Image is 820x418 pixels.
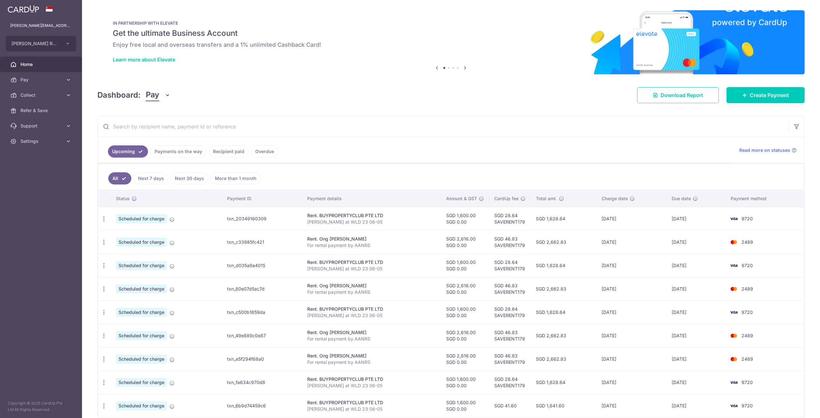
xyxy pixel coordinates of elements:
div: Rent. BUYPROPERTYCLUB PTE LTD [307,306,436,312]
th: Payment method [726,190,804,207]
span: Home [20,61,63,68]
h6: Enjoy free local and overseas transfers and a 1% unlimited Cashback Card! [113,41,789,49]
span: Scheduled for charge [116,261,167,270]
span: Create Payment [750,91,789,99]
th: Payment details [302,190,441,207]
td: [DATE] [667,300,726,324]
span: Amount & GST [446,195,477,202]
td: txn_49e889c0e87 [222,324,302,347]
td: SGD 46.83 SAVERENT179 [489,230,531,254]
th: Payment ID [222,190,302,207]
span: Download Report [660,91,703,99]
p: For rental payment by AANRS [307,336,436,342]
p: For rental payment by AANRS [307,242,436,249]
span: Status [116,195,130,202]
td: SGD 2,662.83 [531,347,596,371]
span: Settings [20,138,63,144]
img: Renovation banner [97,10,805,74]
span: 2489 [742,356,753,362]
td: [DATE] [596,300,667,324]
span: Scheduled for charge [116,331,167,340]
td: [DATE] [596,207,667,230]
img: Bank Card [727,332,740,340]
span: Scheduled for charge [116,214,167,223]
span: 2489 [742,333,753,338]
td: SGD 1,600.00 SGD 0.00 [441,300,489,324]
td: SGD 28.64 SAVERENT179 [489,300,531,324]
a: Learn more about Elevate [113,56,175,63]
span: Charge date [602,195,628,202]
span: Collect [20,92,63,98]
td: [DATE] [596,254,667,277]
div: Rent. BUYPROPERTYCLUB PTE LTD [307,259,436,266]
span: [PERSON_NAME] REFRIGERATION SERVICES PRIVATE LIMITED [12,40,59,47]
td: [DATE] [596,347,667,371]
td: [DATE] [667,277,726,300]
span: Scheduled for charge [116,238,167,247]
p: [PERSON_NAME] at WLD 23 06-05 [307,406,436,412]
td: SGD 41.60 [489,394,531,417]
span: Scheduled for charge [116,378,167,387]
td: txn_80e07d5ac7d [222,277,302,300]
img: Bank Card [727,308,740,316]
td: SGD 2,616.00 SGD 0.00 [441,230,489,254]
img: Bank Card [727,379,740,386]
span: Pay [20,77,63,83]
a: Payments on the way [151,145,206,158]
p: For rental payment by AANRS [307,289,436,295]
div: Rent. Ong [PERSON_NAME] [307,236,436,242]
div: Rent. BUYPROPERTYCLUB PTE LTD [307,212,436,219]
td: SGD 2,662.83 [531,230,596,254]
p: IN PARTNERSHIP WITH ELEVATE [113,20,789,26]
div: Rent. BUYPROPERTYCLUB PTE LTD [307,376,436,382]
td: SGD 1,600.00 SGD 0.00 [441,207,489,230]
div: Rent. Ong [PERSON_NAME] [307,283,436,289]
h4: Dashboard: [97,89,141,101]
td: [DATE] [596,230,667,254]
td: [DATE] [667,207,726,230]
a: Download Report [637,87,719,103]
td: SGD 28.64 SAVERENT179 [489,371,531,394]
a: Next 7 days [134,172,168,184]
td: SGD 1,628.64 [531,254,596,277]
span: Scheduled for charge [116,308,167,317]
td: [DATE] [667,254,726,277]
span: 2489 [742,286,753,291]
td: SGD 1,641.60 [531,394,596,417]
td: txn_c500b1659da [222,300,302,324]
td: [DATE] [596,277,667,300]
td: txn_6b9d74459c6 [222,394,302,417]
td: SGD 1,628.64 [531,207,596,230]
td: SGD 2,616.00 SGD 0.00 [441,277,489,300]
img: Bank Card [727,285,740,293]
a: Read more on statuses [739,147,797,153]
span: Total amt. [536,195,557,202]
td: SGD 2,616.00 SGD 0.00 [441,324,489,347]
td: txn_c33985fc421 [222,230,302,254]
span: 9720 [742,380,753,385]
div: Rent. Ong [PERSON_NAME] [307,353,436,359]
td: SGD 2,662.83 [531,324,596,347]
td: SGD 1,600.00 SGD 0.00 [441,371,489,394]
span: Refer & Save [20,107,63,114]
td: [DATE] [667,371,726,394]
a: Recipient paid [209,145,249,158]
td: [DATE] [596,394,667,417]
a: Next 30 days [171,172,208,184]
a: Overdue [251,145,278,158]
span: 9720 [742,403,753,408]
span: Pay [146,89,159,101]
span: Due date [672,195,691,202]
span: Scheduled for charge [116,401,167,410]
td: [DATE] [667,324,726,347]
td: [DATE] [596,324,667,347]
span: 9720 [742,263,753,268]
p: [PERSON_NAME] at WLD 23 06-05 [307,382,436,389]
a: Create Payment [726,87,805,103]
td: SGD 46.83 SAVERENT179 [489,347,531,371]
td: [DATE] [596,371,667,394]
td: SGD 1,628.64 [531,300,596,324]
h5: Get the ultimate Business Account [113,28,789,38]
div: Rent. BUYPROPERTYCLUB PTE LTD [307,399,436,406]
img: Bank Card [727,238,740,246]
